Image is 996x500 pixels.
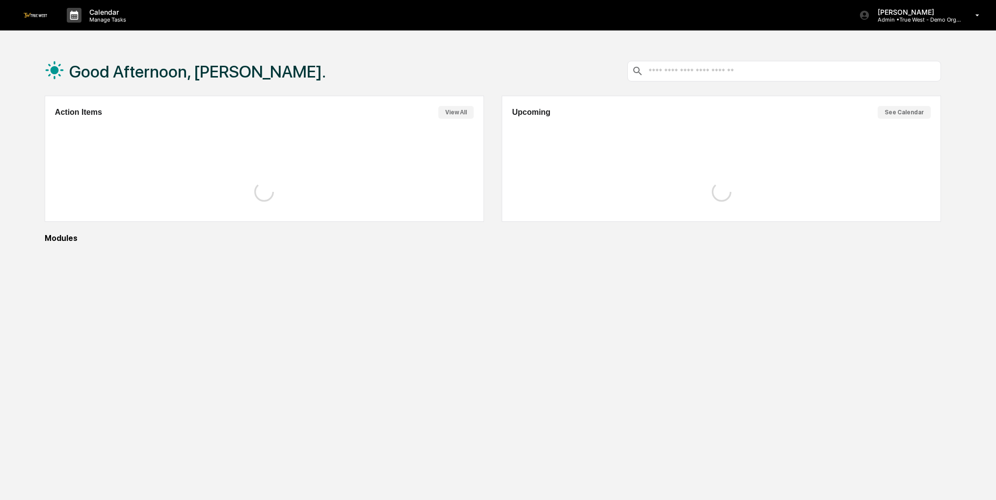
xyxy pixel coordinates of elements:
p: Manage Tasks [81,16,131,23]
img: logo [24,13,47,17]
h2: Upcoming [512,108,550,117]
button: View All [438,106,474,119]
p: Admin • True West - Demo Organization [870,16,961,23]
h2: Action Items [55,108,102,117]
h1: Good Afternoon, [PERSON_NAME]. [69,62,326,81]
button: See Calendar [878,106,931,119]
p: Calendar [81,8,131,16]
p: [PERSON_NAME] [870,8,961,16]
div: Modules [45,234,941,243]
